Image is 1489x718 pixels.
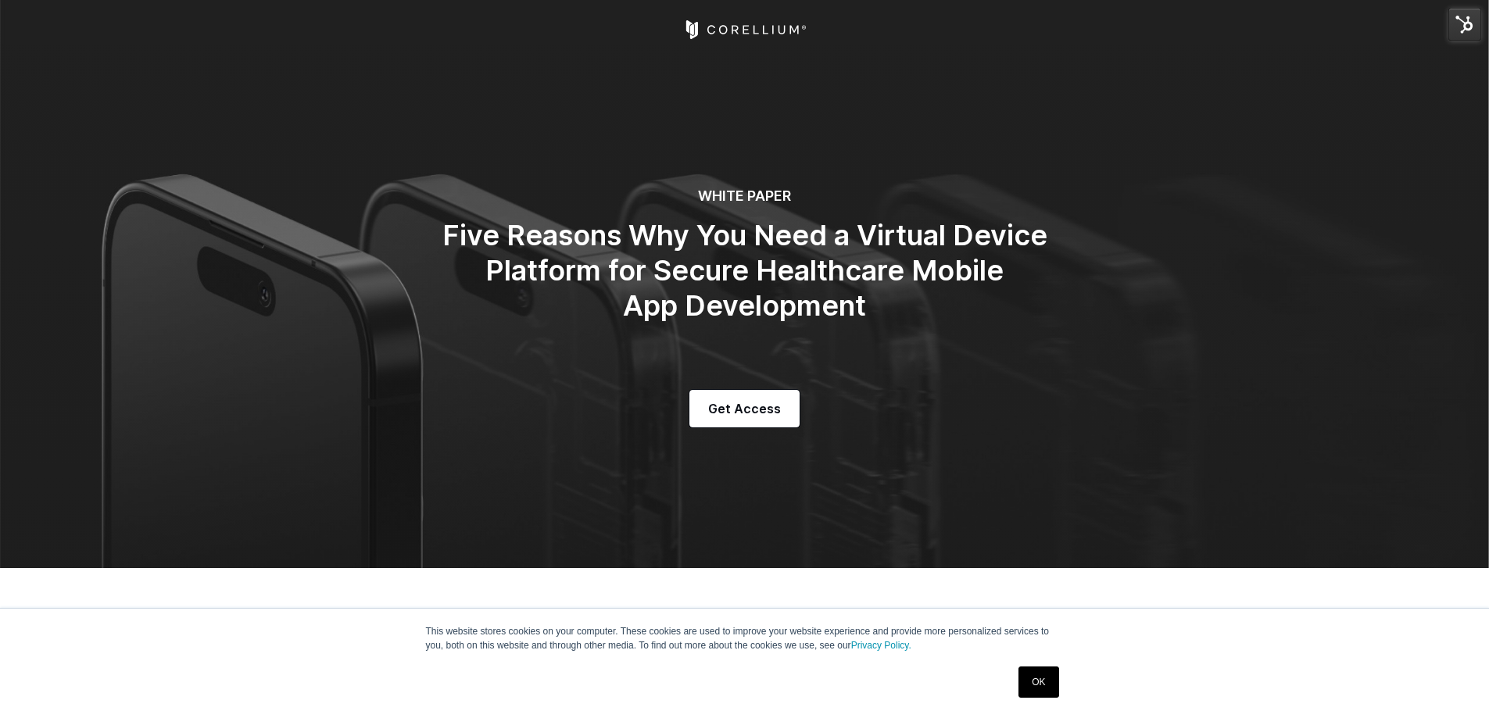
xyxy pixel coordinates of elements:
[682,20,807,39] a: Corellium Home
[432,188,1058,205] h6: WHITE PAPER
[426,624,1064,652] p: This website stores cookies on your computer. These cookies are used to improve your website expe...
[432,218,1058,323] h2: Five Reasons Why You Need a Virtual Device Platform for Secure Healthcare Mobile App Development
[689,390,800,427] a: Get Access
[1018,666,1058,698] a: OK
[708,399,781,418] span: Get Access
[1448,8,1481,41] img: HubSpot Tools Menu Toggle
[851,640,911,651] a: Privacy Policy.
